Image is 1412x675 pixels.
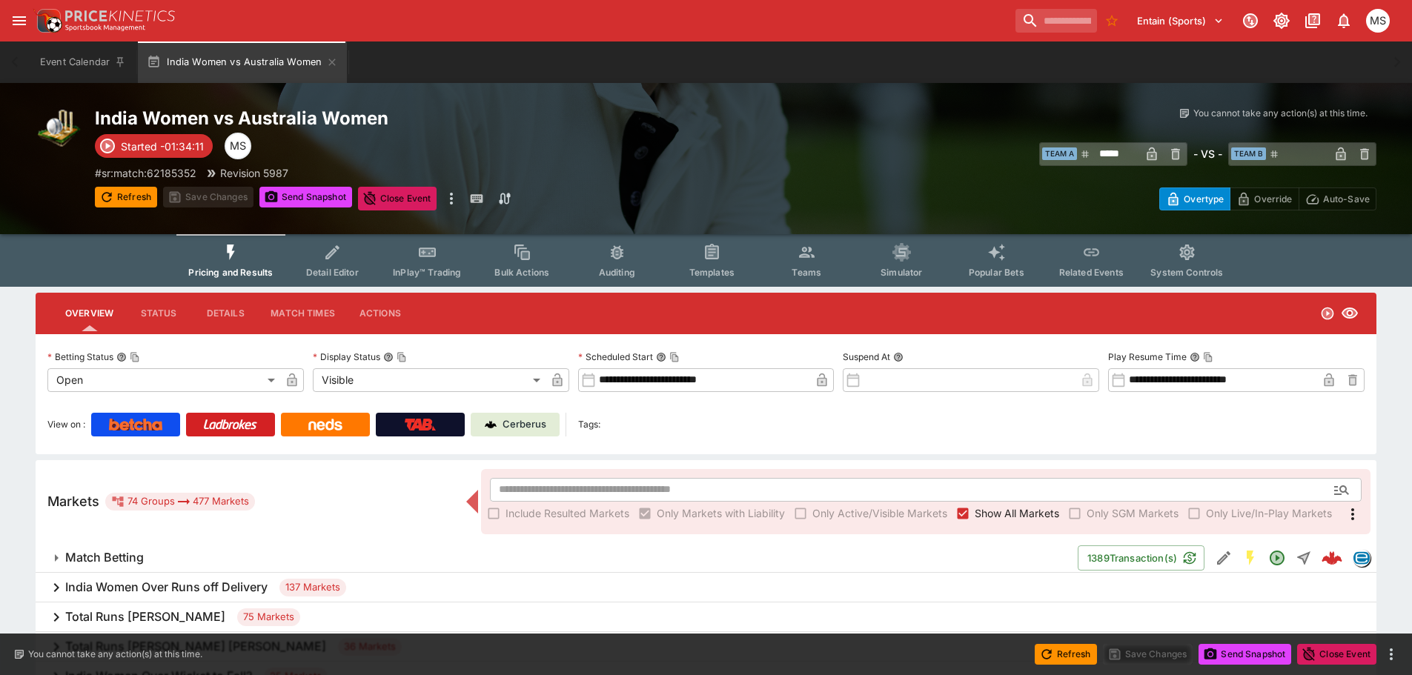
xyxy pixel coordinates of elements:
h6: - VS - [1193,146,1222,162]
button: Edit Detail [1210,545,1237,571]
button: Betting StatusCopy To Clipboard [116,352,127,362]
img: Neds [308,419,342,430]
p: Copy To Clipboard [95,165,196,181]
div: Visible [313,368,546,392]
button: SGM Enabled [1237,545,1264,571]
span: 75 Markets [237,610,300,625]
img: PriceKinetics Logo [33,6,62,36]
button: Copy To Clipboard [397,352,407,362]
button: India Women vs Australia Women [138,41,347,83]
div: Open [47,368,280,392]
button: Close Event [1297,644,1376,665]
p: Play Resume Time [1108,350,1187,363]
button: Matthew Scott [1362,4,1394,37]
h6: Total Runs [PERSON_NAME] [65,609,225,625]
img: Cerberus [485,419,497,430]
p: Started -01:34:11 [121,139,204,154]
span: Auditing [599,267,635,278]
svg: More [1344,505,1362,523]
button: Actions [347,296,414,331]
label: Tags: [578,413,600,436]
img: TabNZ [405,419,436,430]
img: PriceKinetics [65,10,175,21]
span: Only Live/In-Play Markets [1206,505,1332,521]
button: Select Tenant [1128,9,1233,33]
button: Toggle light/dark mode [1268,7,1295,34]
button: Play Resume TimeCopy To Clipboard [1190,352,1200,362]
button: Match Times [259,296,347,331]
span: Teams [792,267,821,278]
img: Sportsbook Management [65,24,145,31]
button: Refresh [95,187,157,207]
button: Copy To Clipboard [669,352,680,362]
button: Event Calendar [31,41,135,83]
div: betradar [1353,549,1370,567]
span: InPlay™ Trading [393,267,461,278]
div: 74 Groups 477 Markets [111,493,249,511]
button: Copy To Clipboard [1203,352,1213,362]
p: You cannot take any action(s) at this time. [28,648,202,661]
button: Overview [53,296,125,331]
span: Show All Markets [975,505,1059,521]
h5: Markets [47,493,99,510]
button: Auto-Save [1299,187,1376,210]
button: Refresh [1035,644,1097,665]
button: Display StatusCopy To Clipboard [383,352,394,362]
span: 137 Markets [279,580,346,595]
p: Cerberus [503,417,546,432]
div: Start From [1159,187,1376,210]
p: You cannot take any action(s) at this time. [1193,107,1368,120]
img: Ladbrokes [203,419,257,430]
span: System Controls [1150,267,1223,278]
label: View on : [47,413,85,436]
p: Betting Status [47,350,113,363]
button: Send Snapshot [259,187,352,207]
button: Details [192,296,259,331]
svg: Visible [1341,305,1359,322]
img: logo-cerberus--red.svg [1322,548,1342,568]
p: Overtype [1184,191,1224,207]
span: Bulk Actions [494,267,549,278]
span: Detail Editor [306,267,359,278]
button: Connected to PK [1237,7,1264,34]
span: Only SGM Markets [1087,505,1179,521]
span: Related Events [1059,267,1124,278]
svg: Open [1268,549,1286,567]
span: Only Active/Visible Markets [812,505,947,521]
button: 1389Transaction(s) [1078,545,1204,571]
span: Pricing and Results [188,267,273,278]
div: Matthew Scott [1366,9,1390,33]
button: Notifications [1330,7,1357,34]
button: Scheduled StartCopy To Clipboard [656,352,666,362]
button: Open [1328,476,1355,503]
button: Send Snapshot [1199,644,1291,665]
span: Simulator [881,267,922,278]
span: Popular Bets [969,267,1024,278]
span: Team B [1231,147,1266,160]
p: Revision 5987 [220,165,288,181]
button: Documentation [1299,7,1326,34]
button: Status [125,296,192,331]
a: 020e66ee-5697-44bc-862e-ecfd78e775b0 [1317,543,1347,573]
button: No Bookmarks [1100,9,1124,33]
button: open drawer [6,7,33,34]
p: Scheduled Start [578,350,653,363]
button: Open [1264,545,1290,571]
div: Event type filters [176,234,1235,287]
div: Matthew Scott [225,133,251,159]
button: Override [1230,187,1299,210]
span: Templates [689,267,735,278]
button: Match Betting [36,543,1078,573]
input: search [1015,9,1097,33]
span: Include Resulted Markets [506,505,629,521]
p: Auto-Save [1323,191,1370,207]
button: Suspend At [893,352,904,362]
button: Copy To Clipboard [130,352,140,362]
img: Betcha [109,419,162,430]
button: Close Event [358,187,437,210]
img: betradar [1353,550,1370,566]
svg: Open [1320,306,1335,321]
p: Display Status [313,350,380,363]
div: 020e66ee-5697-44bc-862e-ecfd78e775b0 [1322,548,1342,568]
img: cricket.png [36,107,83,154]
